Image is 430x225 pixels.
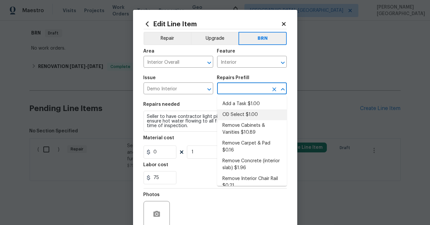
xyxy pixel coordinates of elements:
button: Repair [144,32,191,45]
button: Open [205,58,214,67]
li: OD Select $1.00 [217,109,287,120]
button: BRN [238,32,287,45]
button: Open [205,85,214,94]
h2: Edit Line Item [144,20,281,28]
button: Clear [270,85,279,94]
li: Remove Cabinets & Vanities $10.89 [217,120,287,138]
button: Close [278,85,287,94]
button: Upgrade [191,32,238,45]
h5: Repairs needed [144,102,180,107]
li: Add a Task $1.00 [217,99,287,109]
h5: Issue [144,76,156,80]
h5: Repairs Prefill [217,76,250,80]
li: Remove Concrete (interior slab) $1.96 [217,156,287,173]
button: Open [278,58,287,67]
h5: Photos [144,192,160,197]
li: Remove Interior Chair Rail $0.21 [217,173,287,191]
li: Remove Carpet & Pad $0.16 [217,138,287,156]
h5: Feature [217,49,236,54]
h5: Area [144,49,155,54]
textarea: Seller to have contractor light pilot at water heater and ensure hot water flowing to all fixture... [144,111,287,132]
h5: Material cost [144,136,174,140]
h5: Labor cost [144,163,169,167]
